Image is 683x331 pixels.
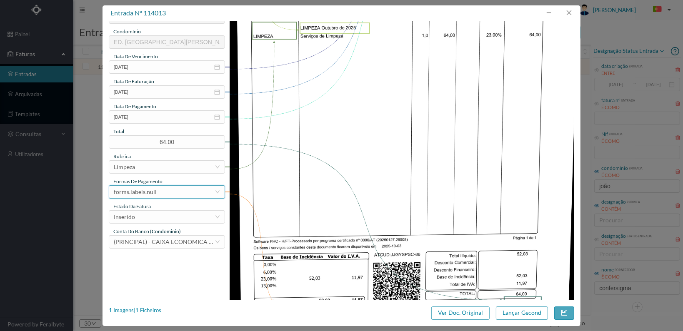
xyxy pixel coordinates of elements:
i: icon: calendar [214,89,220,95]
div: Limpeza [114,161,135,173]
button: PT [646,3,675,16]
span: conta do banco (condominio) [113,228,181,234]
div: forms.labels.null [114,186,157,198]
span: condomínio [113,28,141,35]
span: entrada nº 114013 [110,9,166,17]
i: icon: down [215,239,220,244]
span: rubrica [113,153,131,159]
span: data de pagamento [113,103,156,110]
i: icon: calendar [214,64,220,70]
i: icon: down [215,214,220,219]
button: Ver Doc. Original [431,306,490,320]
i: icon: down [215,189,220,194]
div: Inserido [114,211,135,223]
span: total [113,128,124,134]
span: Formas de Pagamento [113,178,163,184]
div: 1 Imagens | 1 Ficheiros [109,306,161,315]
span: data de faturação [113,78,154,85]
span: (PRINCIPAL) - CAIXA ECONOMICA MONTEPIO GERAL ([FINANCIAL_ID]) [114,238,308,245]
span: data de vencimento [113,53,158,60]
i: icon: calendar [214,114,220,120]
button: Lançar Gecond [496,306,548,320]
i: icon: down [215,164,220,169]
span: estado da fatura [113,203,151,209]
